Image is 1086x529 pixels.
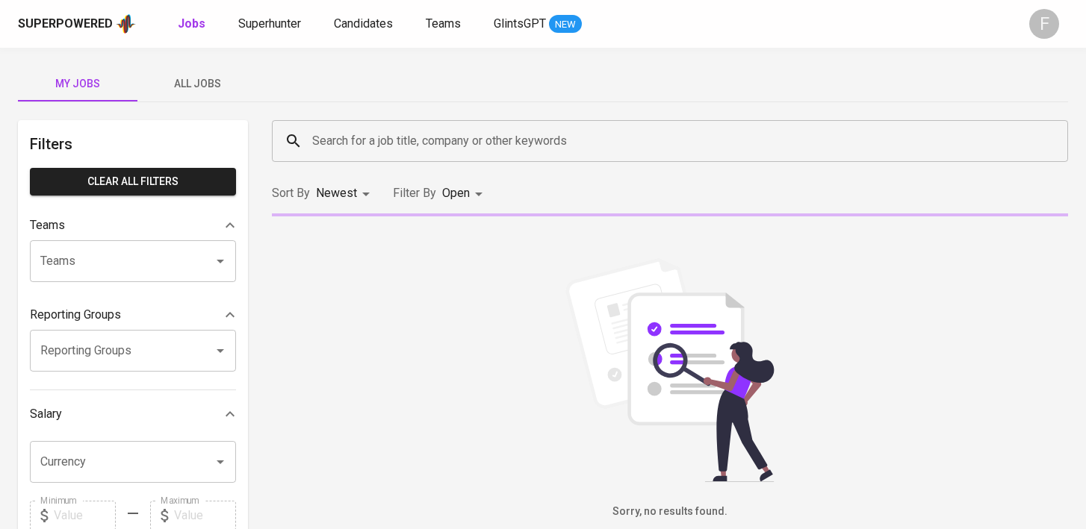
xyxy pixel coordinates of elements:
[210,451,231,472] button: Open
[178,16,205,31] b: Jobs
[18,16,113,33] div: Superpowered
[334,16,393,31] span: Candidates
[238,15,304,34] a: Superhunter
[178,15,208,34] a: Jobs
[30,300,236,330] div: Reporting Groups
[272,184,310,202] p: Sort By
[30,132,236,156] h6: Filters
[442,186,470,200] span: Open
[272,504,1068,520] h6: Sorry, no results found.
[426,16,461,31] span: Teams
[30,399,236,429] div: Salary
[1029,9,1059,39] div: F
[42,172,224,191] span: Clear All filters
[30,405,62,423] p: Salary
[442,180,488,207] div: Open
[30,168,236,195] button: Clear All filters
[494,15,582,34] a: GlintsGPT NEW
[334,15,396,34] a: Candidates
[426,15,464,34] a: Teams
[316,180,375,207] div: Newest
[18,13,136,35] a: Superpoweredapp logo
[558,258,782,482] img: file_searching.svg
[316,184,357,202] p: Newest
[549,17,582,32] span: NEW
[494,16,546,31] span: GlintsGPT
[30,210,236,240] div: Teams
[146,75,248,93] span: All Jobs
[393,184,436,202] p: Filter By
[116,13,136,35] img: app logo
[210,340,231,361] button: Open
[30,306,121,324] p: Reporting Groups
[210,251,231,272] button: Open
[30,216,65,234] p: Teams
[27,75,128,93] span: My Jobs
[238,16,301,31] span: Superhunter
